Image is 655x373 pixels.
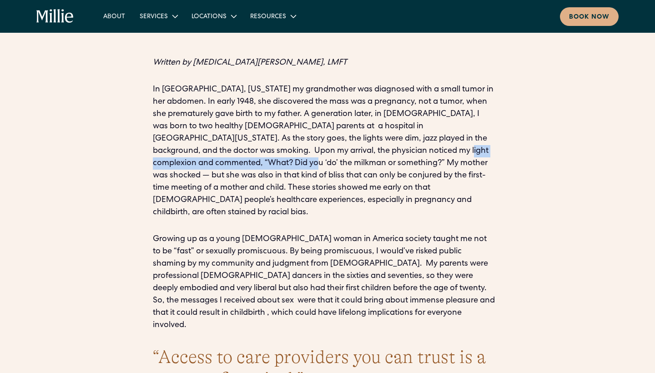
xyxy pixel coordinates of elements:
div: Book now [569,13,610,22]
p: Growing up as a young [DEMOGRAPHIC_DATA] woman in America society taught me not to be “fast” or s... [153,233,502,332]
a: About [96,9,132,24]
em: Written by [MEDICAL_DATA][PERSON_NAME], LMFT [153,59,347,67]
div: Resources [243,9,302,24]
div: Services [140,12,168,22]
a: home [36,9,74,24]
div: Locations [191,12,227,22]
div: Services [132,9,184,24]
a: Book now [560,7,619,26]
div: Locations [184,9,243,24]
p: In [GEOGRAPHIC_DATA], [US_STATE] my grandmother was diagnosed with a small tumor in her abdomen. ... [153,84,502,219]
div: Resources [250,12,286,22]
